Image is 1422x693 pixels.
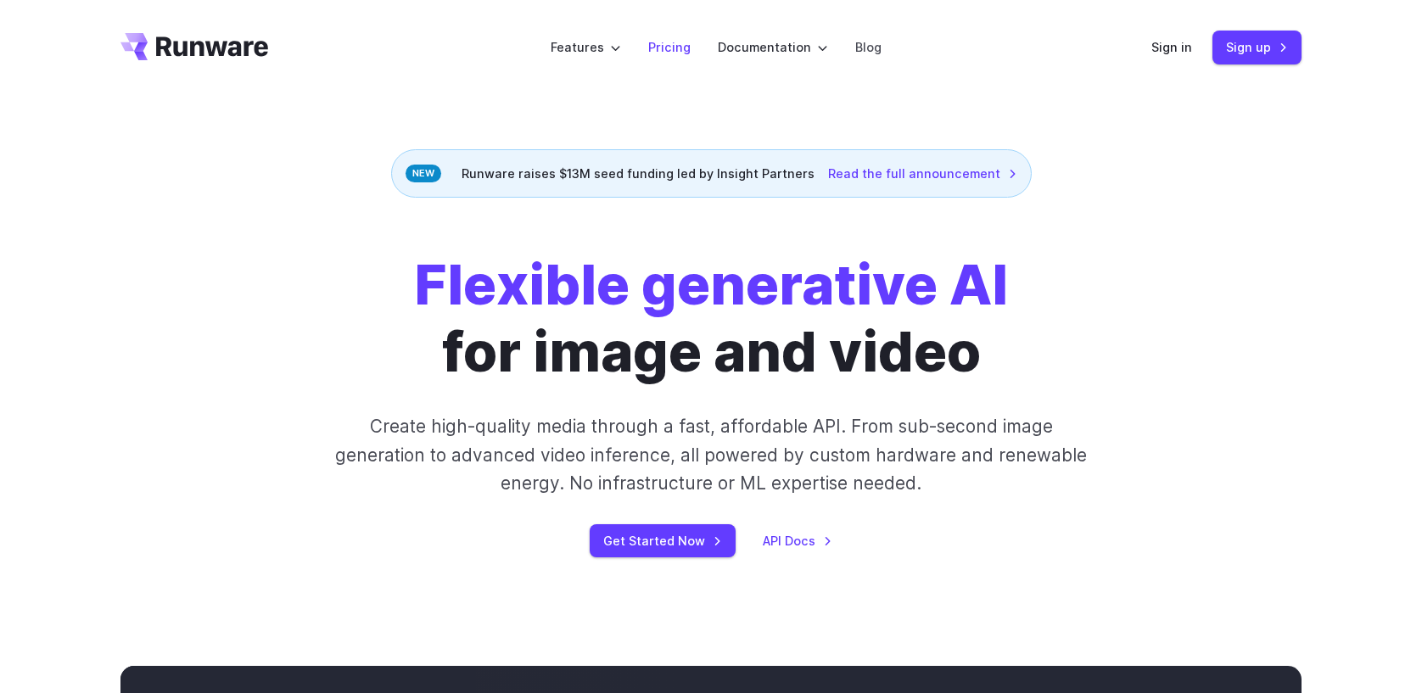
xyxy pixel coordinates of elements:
h1: for image and video [414,252,1008,385]
a: Sign up [1212,31,1302,64]
a: Blog [855,37,882,57]
label: Features [551,37,621,57]
a: Pricing [648,37,691,57]
strong: Flexible generative AI [414,251,1008,318]
p: Create high-quality media through a fast, affordable API. From sub-second image generation to adv... [333,412,1089,497]
div: Runware raises $13M seed funding led by Insight Partners [391,149,1032,198]
a: Get Started Now [590,524,736,557]
a: Sign in [1151,37,1192,57]
label: Documentation [718,37,828,57]
a: Read the full announcement [828,164,1017,183]
a: Go to / [120,33,268,60]
a: API Docs [763,531,832,550]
